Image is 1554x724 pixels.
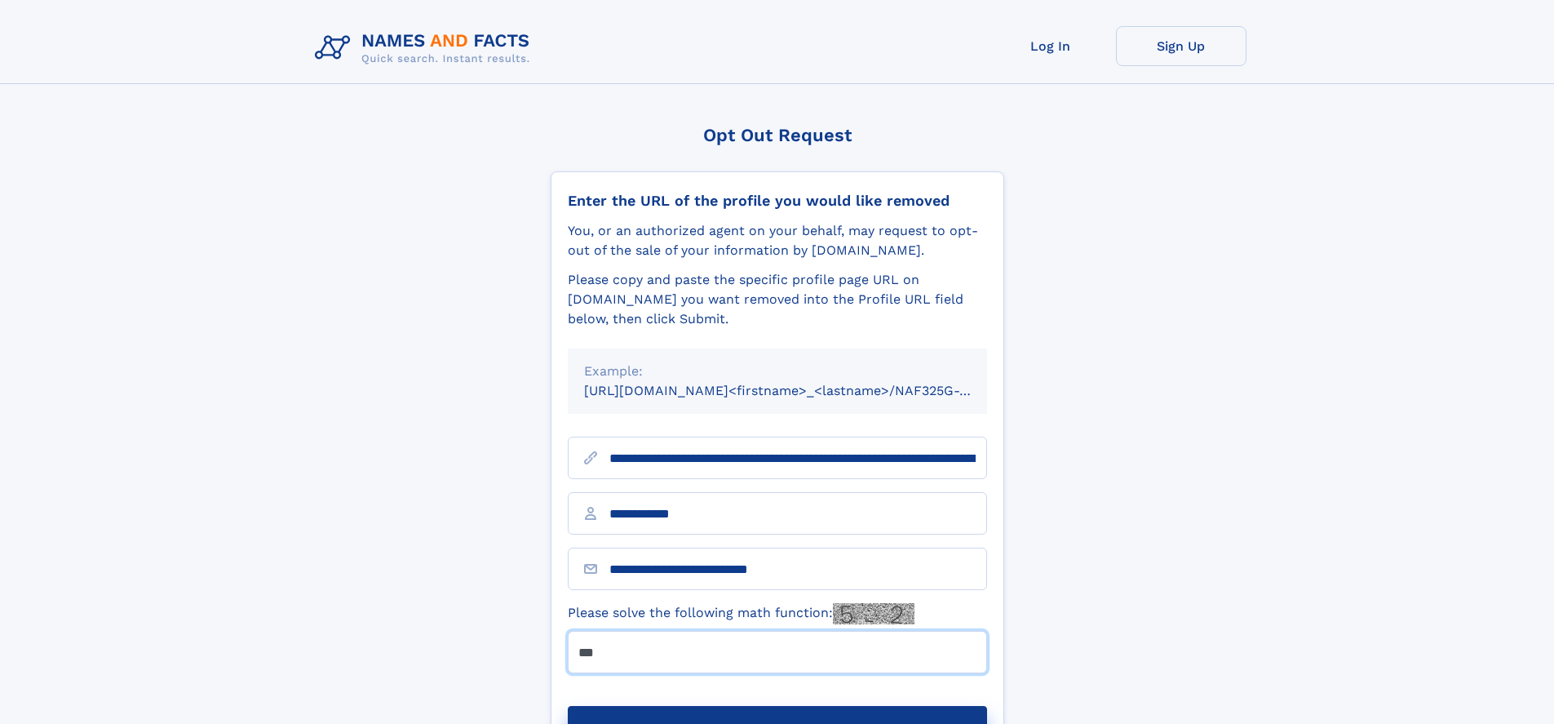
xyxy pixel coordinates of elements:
[568,221,987,260] div: You, or an authorized agent on your behalf, may request to opt-out of the sale of your informatio...
[308,26,543,70] img: Logo Names and Facts
[985,26,1116,66] a: Log In
[551,125,1004,145] div: Opt Out Request
[584,383,1018,398] small: [URL][DOMAIN_NAME]<firstname>_<lastname>/NAF325G-xxxxxxxx
[584,362,971,381] div: Example:
[568,192,987,210] div: Enter the URL of the profile you would like removed
[1116,26,1246,66] a: Sign Up
[568,270,987,329] div: Please copy and paste the specific profile page URL on [DOMAIN_NAME] you want removed into the Pr...
[568,603,914,624] label: Please solve the following math function:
